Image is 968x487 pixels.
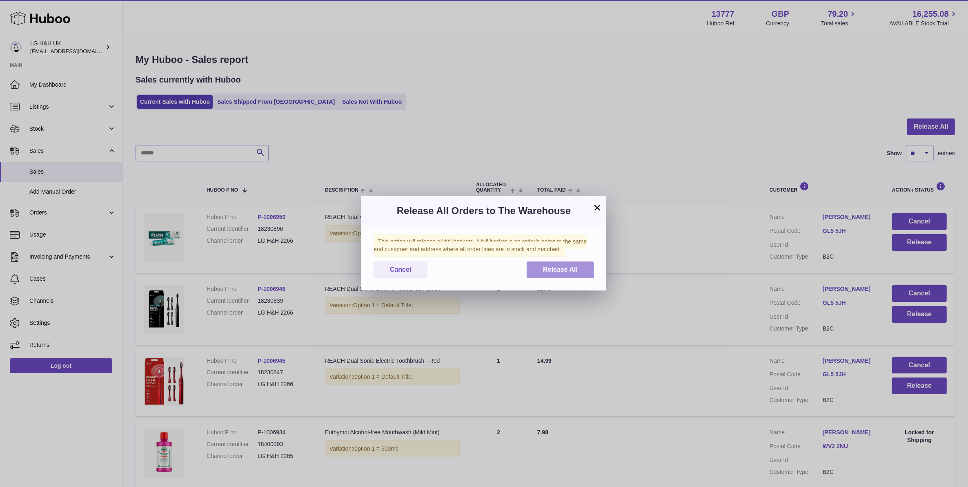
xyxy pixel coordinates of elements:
[390,266,411,273] span: Cancel
[527,261,594,278] button: Release All
[374,234,587,257] span: This action will release all full baskets. A full basket is an order/s going to the same end cust...
[592,203,602,212] button: ×
[374,204,594,217] h3: Release All Orders to The Warehouse
[543,266,578,273] span: Release All
[374,261,427,278] button: Cancel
